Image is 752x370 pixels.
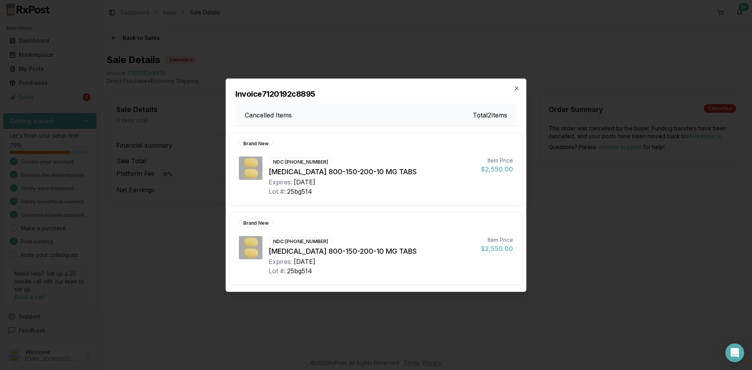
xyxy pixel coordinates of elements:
[239,156,262,180] img: Symtuza 800-150-200-10 MG TABS
[269,245,475,256] div: [MEDICAL_DATA] 800-150-200-10 MG TABS
[294,177,315,186] div: [DATE]
[239,139,273,148] div: Brand New
[481,236,513,244] div: Item Price
[269,186,286,196] div: Lot #:
[481,156,513,164] div: Item Price
[269,157,333,166] div: NDC: [PHONE_NUMBER]
[287,186,312,196] div: 25bg514
[481,244,513,253] div: $2,550.00
[269,237,333,245] div: NDC: [PHONE_NUMBER]
[294,256,315,266] div: [DATE]
[481,164,513,173] div: $2,550.00
[473,110,507,119] h3: Total 2 Item s
[269,166,475,177] div: [MEDICAL_DATA] 800-150-200-10 MG TABS
[239,236,262,259] img: Symtuza 800-150-200-10 MG TABS
[245,110,292,119] h3: Cancelled Items
[287,266,312,275] div: 25bg514
[239,218,273,227] div: Brand New
[269,256,292,266] div: Expires:
[269,266,286,275] div: Lot #:
[235,88,517,99] h2: Invoice 7120192c8895
[269,177,292,186] div: Expires:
